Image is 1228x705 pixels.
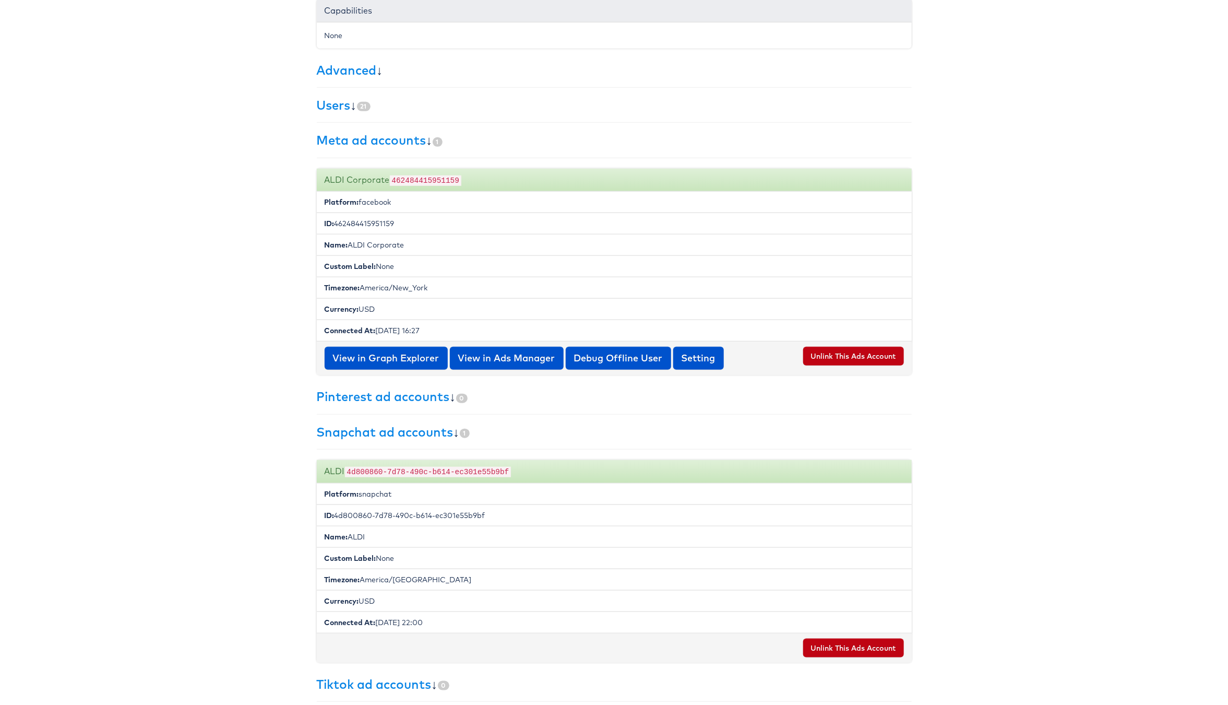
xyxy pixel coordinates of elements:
[317,547,912,569] li: None
[317,424,454,440] a: Snapchat ad accounts
[317,192,912,213] li: facebook
[317,460,912,484] div: ALDI
[325,489,359,499] b: Platform:
[325,219,335,228] b: ID:
[317,62,377,78] a: Advanced
[325,618,376,627] b: Connected At:
[317,676,432,692] a: Tiktok ad accounts
[317,234,912,256] li: ALDI Corporate
[317,569,912,591] li: America/[GEOGRAPHIC_DATA]
[325,347,448,370] a: View in Graph Explorer
[433,137,443,147] span: 1
[317,213,912,234] li: 462484415951159
[317,169,912,192] div: ALDI Corporate
[803,639,904,657] button: Unlink This Ads Account
[325,511,335,520] b: ID:
[325,596,359,606] b: Currency:
[460,429,470,438] span: 1
[325,197,359,207] b: Platform:
[390,175,462,186] code: 462484415951159
[456,394,468,403] span: 0
[325,30,904,41] div: None
[325,326,376,335] b: Connected At:
[317,63,912,77] h3: ↓
[317,590,912,612] li: USD
[317,320,912,342] li: [DATE] 16:27
[317,389,450,404] a: Pinterest ad accounts
[673,347,724,370] button: Setting
[317,255,912,277] li: None
[803,347,904,366] button: Unlink This Ads Account
[317,298,912,320] li: USD
[325,532,348,542] b: Name:
[325,283,360,292] b: Timezone:
[317,677,912,691] h3: ↓
[317,133,912,147] h3: ↓
[317,504,912,526] li: 4d800860-7d78-490c-b614-ec301e55b9bf
[325,262,376,271] b: Custom Label:
[325,304,359,314] b: Currency:
[317,97,351,113] a: Users
[317,98,912,112] h3: ↓
[325,240,348,250] b: Name:
[345,467,511,477] code: 4d800860-7d78-490c-b614-ec301e55b9bf
[450,347,564,370] a: View in Ads Manager
[566,347,671,370] a: Debug Offline User
[317,484,912,505] li: snapchat
[317,425,912,439] h3: ↓
[317,390,912,403] h3: ↓
[438,681,449,690] span: 0
[325,575,360,584] b: Timezone:
[317,277,912,299] li: America/New_York
[317,132,426,148] a: Meta ad accounts
[317,612,912,633] li: [DATE] 22:00
[357,102,371,111] span: 21
[317,526,912,548] li: ALDI
[325,554,376,563] b: Custom Label:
